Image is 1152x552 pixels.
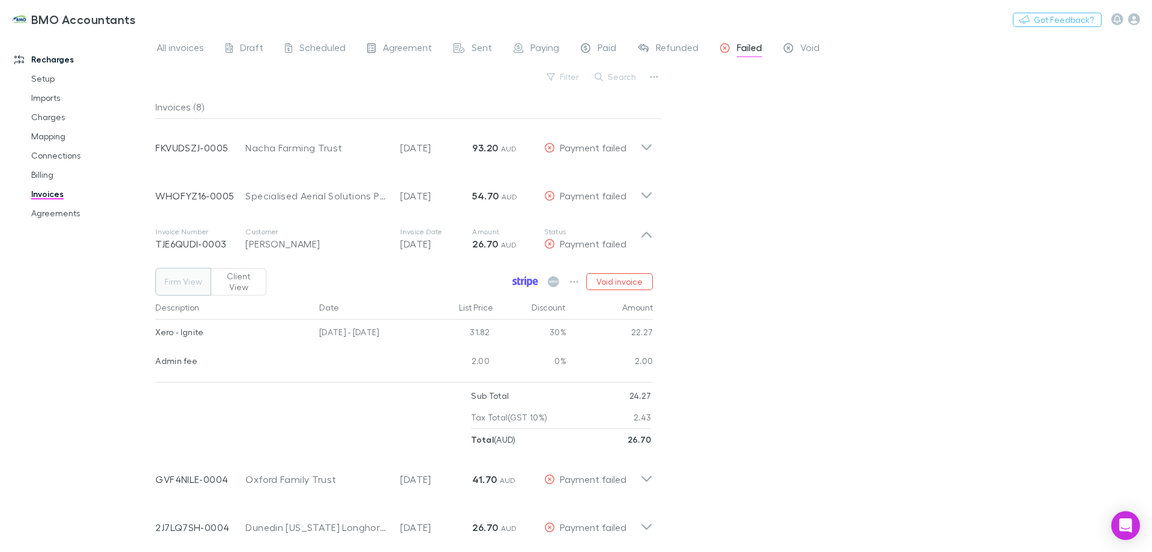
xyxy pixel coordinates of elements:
p: 2J7LQ7SH-0004 [155,520,245,535]
a: Charges [19,108,162,127]
p: WHOFYZ16-0005 [155,189,245,203]
span: Agreement [383,41,432,57]
h3: BMO Accountants [31,12,136,26]
span: Paying [530,41,559,57]
p: Sub Total [471,385,509,407]
strong: 26.70 [472,238,498,250]
div: Admin fee [155,348,310,374]
span: AUD [501,144,517,153]
div: 30% [494,320,566,348]
button: Got Feedback? [1013,13,1102,27]
div: Specialised Aerial Solutions Pty Ltd [245,189,388,203]
div: 0% [494,348,566,377]
p: [DATE] [400,237,472,251]
a: Agreements [19,204,162,223]
div: Invoice NumberTJE6QUDI-0003Customer[PERSON_NAME]Invoice Date[DATE]Amount26.70 AUDStatusPayment fa... [146,215,662,263]
span: All invoices [157,41,204,57]
div: 22.27 [566,320,653,348]
div: WHOFYZ16-0005Specialised Aerial Solutions Pty Ltd[DATE]54.70 AUDPayment failed [146,167,662,215]
button: Client View [211,268,266,296]
span: Payment failed [560,473,626,485]
strong: Total [471,434,494,444]
a: Invoices [19,184,162,204]
span: Payment failed [560,521,626,533]
p: Status [544,227,640,237]
div: [DATE] - [DATE] [314,320,422,348]
div: 2.00 [422,348,494,377]
strong: 26.70 [628,434,652,444]
p: TJE6QUDI-0003 [155,237,245,251]
div: [PERSON_NAME] [245,237,388,251]
p: [DATE] [400,189,472,203]
span: Paid [598,41,616,57]
p: Customer [245,227,388,237]
div: 31.82 [422,320,494,348]
p: [DATE] [400,520,472,535]
p: Tax Total (GST 10%) [471,407,547,428]
strong: 93.20 [472,142,498,154]
strong: 54.70 [472,190,499,202]
strong: 26.70 [472,521,498,533]
span: AUD [502,192,518,201]
a: Connections [19,146,162,165]
a: Billing [19,165,162,184]
button: Search [589,70,643,84]
div: GVF4NILE-0004Oxford Family Trust[DATE]41.70 AUDPayment failed [146,450,662,499]
span: Draft [240,41,263,57]
div: Open Intercom Messenger [1111,511,1140,540]
p: [DATE] [400,472,472,487]
button: Void invoice [586,273,653,290]
span: Scheduled [299,41,346,57]
span: Payment failed [560,190,626,201]
span: AUD [501,524,517,533]
div: FKVUDSZJ-0005Nacha Farming Trust[DATE]93.20 AUDPayment failed [146,119,662,167]
button: Firm View [155,268,211,296]
p: FKVUDSZJ-0005 [155,141,245,155]
img: BMO Accountants's Logo [12,12,26,26]
a: BMO Accountants [5,5,143,34]
div: 2J7LQ7SH-0004Dunedin [US_STATE] Longhorns Pty Ltd[DATE]26.70 AUDPayment failed [146,499,662,547]
p: 24.27 [629,385,652,407]
div: Xero - Ignite [155,320,310,345]
p: Amount [472,227,544,237]
a: Setup [19,69,162,88]
span: Failed [737,41,762,57]
p: 2.43 [634,407,651,428]
p: [DATE] [400,141,472,155]
span: Refunded [656,41,698,57]
a: Mapping [19,127,162,146]
p: ( AUD ) [471,429,515,450]
a: Recharges [2,50,162,69]
span: Void [800,41,820,57]
button: Filter [541,70,586,84]
div: Dunedin [US_STATE] Longhorns Pty Ltd [245,520,388,535]
p: GVF4NILE-0004 [155,472,245,487]
span: Sent [472,41,492,57]
a: Imports [19,88,162,108]
div: Oxford Family Trust [245,472,388,487]
span: AUD [500,476,516,485]
span: AUD [501,240,517,249]
p: Invoice Number [155,227,245,237]
p: Invoice Date [400,227,472,237]
strong: 41.70 [472,473,497,485]
div: Nacha Farming Trust [245,141,388,155]
span: Payment failed [560,142,626,153]
div: 2.00 [566,348,653,377]
span: Payment failed [560,238,626,249]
